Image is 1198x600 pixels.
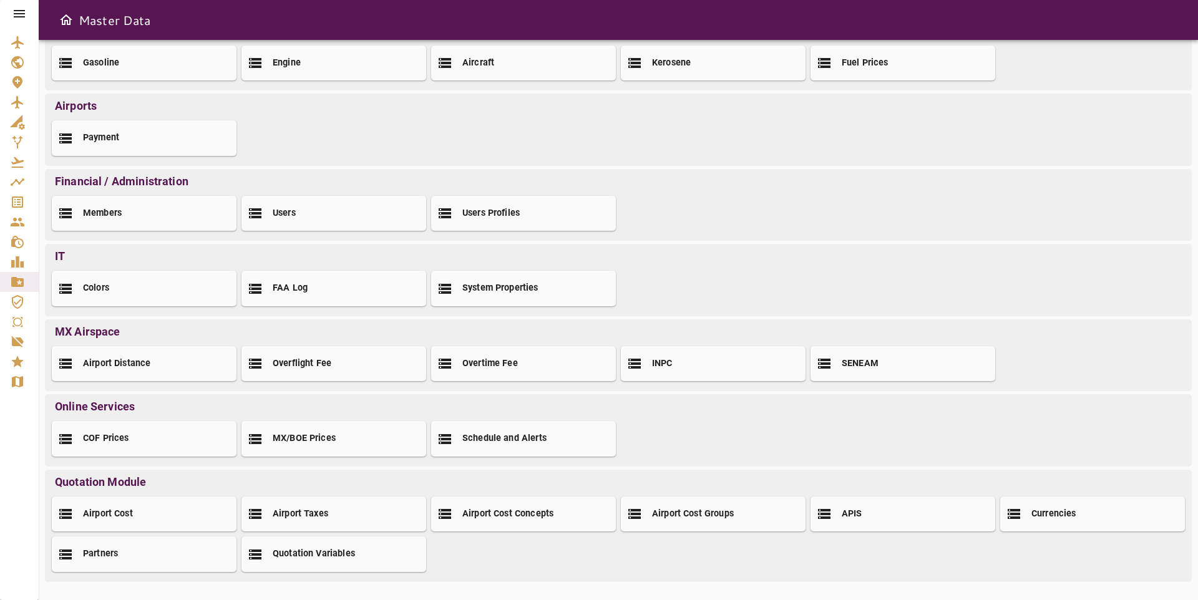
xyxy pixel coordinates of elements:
h2: Currencies [1031,508,1076,521]
h2: Airport Distance [83,357,150,370]
h2: Gasoline [83,57,119,70]
p: Financial / Administration [49,173,1188,190]
p: Quotation Module [49,473,1188,490]
p: Online Services [49,398,1188,415]
h6: Master Data [79,10,151,30]
h2: Engine [273,57,301,70]
h2: Schedule and Alerts [462,432,547,445]
h2: Fuel Prices [842,57,889,70]
h2: Users [273,207,296,220]
h2: Users Profiles [462,207,520,220]
h2: Airport Taxes [273,508,328,521]
h2: Airport Cost Concepts [462,508,553,521]
h2: Partners [83,548,118,561]
h2: FAA Log [273,282,308,295]
h2: Quotation Variables [273,548,355,561]
p: IT [49,248,1188,264]
h2: System Properties [462,282,538,295]
p: Airports [49,97,1188,114]
h2: Members [83,207,122,220]
h2: APIS [842,508,862,521]
h2: Payment [83,132,119,145]
h2: COF Prices [83,432,129,445]
h2: Overtime Fee [462,357,518,370]
h2: Colors [83,282,109,295]
h2: Aircraft [462,57,494,70]
h2: Overflight Fee [273,357,331,370]
h2: SENEAM [842,357,879,370]
button: Open drawer [54,7,79,32]
h2: INPC [652,357,673,370]
h2: Kerosene [652,57,691,70]
h2: Airport Cost [83,508,133,521]
p: MX Airspace [49,323,1188,340]
h2: Airport Cost Groups [652,508,734,521]
h2: MX/BOE Prices [273,432,336,445]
